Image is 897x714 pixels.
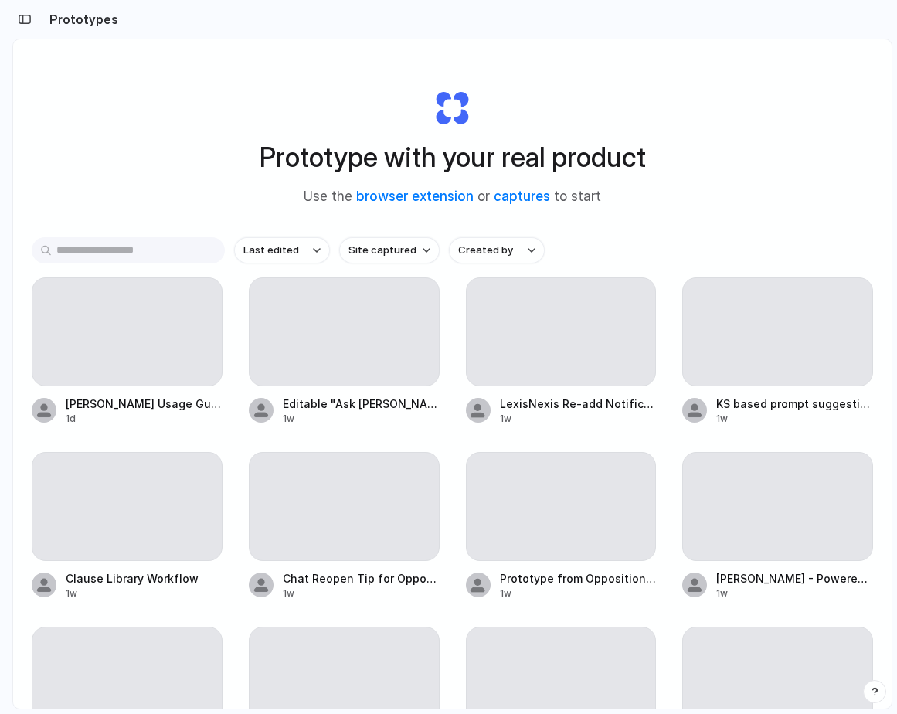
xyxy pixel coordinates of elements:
a: Editable "Ask [PERSON_NAME]" Box for Criminal Case Law1w [249,277,440,426]
button: Created by [449,237,545,263]
span: [PERSON_NAME] Usage Guide Integration [66,396,223,412]
a: [PERSON_NAME] Usage Guide Integration1d [32,277,223,426]
span: Chat Reopen Tip for Opposition Document [283,570,440,586]
div: 1w [283,586,440,600]
a: captures [494,189,550,204]
div: 1w [283,412,440,426]
span: Last edited [243,243,299,258]
span: KS based prompt suggestions [716,396,873,412]
span: Clause Library Workflow [66,570,223,586]
a: [PERSON_NAME] - Powered by Logo1w [682,452,873,600]
button: Site captured [339,237,440,263]
div: 1w [500,412,657,426]
a: LexisNexis Re-add Notification1w [466,277,657,426]
a: KS based prompt suggestions1w [682,277,873,426]
div: 1w [500,586,657,600]
span: Prototype from Opposition to Motion to Dismiss [500,570,657,586]
div: 1d [66,412,223,426]
div: 1w [716,412,873,426]
span: Created by [458,243,513,258]
div: 1w [66,586,223,600]
h2: Prototypes [43,10,118,29]
a: browser extension [356,189,474,204]
div: 1w [716,586,873,600]
span: LexisNexis Re-add Notification [500,396,657,412]
button: Last edited [234,237,330,263]
a: Prototype from Opposition to Motion to Dismiss1w [466,452,657,600]
span: Use the or to start [304,187,601,207]
h1: Prototype with your real product [260,137,646,178]
span: Editable "Ask [PERSON_NAME]" Box for Criminal Case Law [283,396,440,412]
span: [PERSON_NAME] - Powered by Logo [716,570,873,586]
span: Site captured [348,243,416,258]
a: Clause Library Workflow1w [32,452,223,600]
a: Chat Reopen Tip for Opposition Document1w [249,452,440,600]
